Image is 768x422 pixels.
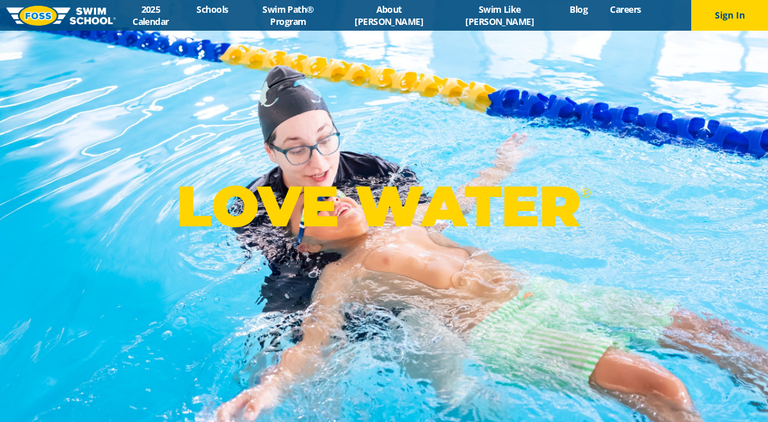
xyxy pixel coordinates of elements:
[239,3,337,27] a: Swim Path® Program
[337,3,441,27] a: About [PERSON_NAME]
[186,3,239,15] a: Schools
[6,6,116,26] img: FOSS Swim School Logo
[599,3,652,15] a: Careers
[559,3,599,15] a: Blog
[580,185,591,201] sup: ®
[441,3,559,27] a: Swim Like [PERSON_NAME]
[116,3,186,27] a: 2025 Calendar
[177,172,591,240] p: LOVE WATER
